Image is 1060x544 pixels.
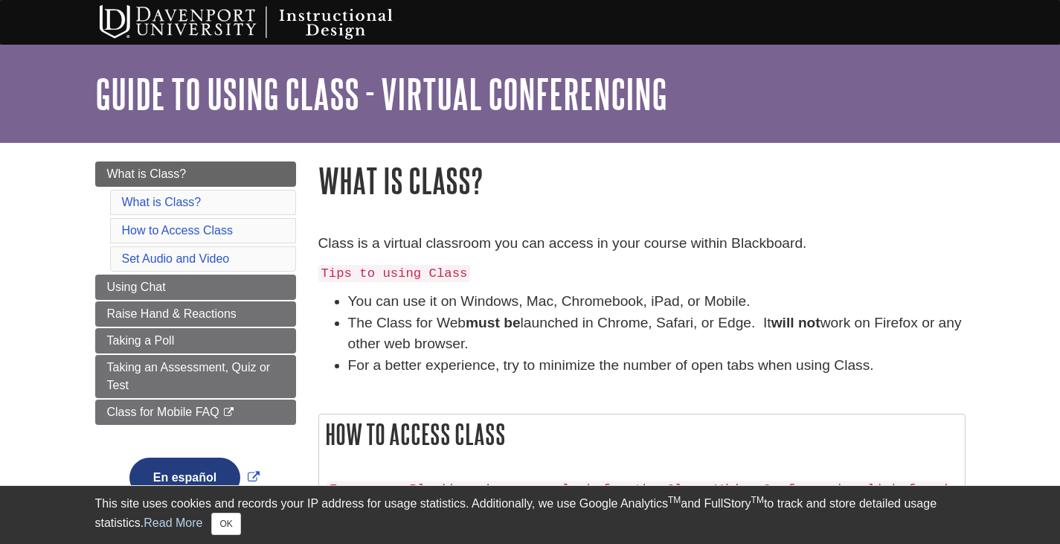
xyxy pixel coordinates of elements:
[122,252,230,265] a: Set Audio and Video
[222,408,235,417] i: This link opens in a new window
[95,71,667,117] a: Guide to Using Class - Virtual Conferencing
[668,495,681,505] sup: TM
[88,4,445,41] img: Davenport University Instructional Design
[107,334,175,347] span: Taking a Poll
[327,481,948,534] code: From your Blackboard course, look for the Class Video Conferencing link found in and click on it....
[122,196,202,208] a: What is Class?
[318,265,471,282] code: Tips to using Class
[771,315,820,330] strong: will not
[95,495,966,535] div: This site uses cookies and records your IP address for usage statistics. Additionally, we use Goo...
[211,513,240,535] button: Close
[107,361,271,391] span: Taking an Assessment, Quiz or Test
[95,161,296,187] a: What is Class?
[95,355,296,398] a: Taking an Assessment, Quiz or Test
[107,281,166,293] span: Using Chat
[95,328,296,353] a: Taking a Poll
[751,495,764,505] sup: TM
[318,233,966,255] p: Class is a virtual classroom you can access in your course within Blackboard.
[129,458,240,498] button: En español
[126,471,263,484] a: Link opens in new window
[107,307,237,320] span: Raise Hand & Reactions
[348,355,966,377] li: For a better experience, try to minimize the number of open tabs when using Class.
[318,161,966,199] h1: What is Class?
[144,516,202,529] a: Read More
[348,313,966,356] li: The Class for Web launched in Chrome, Safari, or Edge. It work on Firefox or any other web browser.
[95,275,296,300] a: Using Chat
[95,301,296,327] a: Raise Hand & Reactions
[95,161,296,523] div: Guide Page Menu
[348,291,966,313] li: You can use it on Windows, Mac, Chromebook, iPad, or Mobile.
[466,315,521,330] strong: must be
[122,224,233,237] a: How to Access Class
[319,415,965,454] h2: How to Access Class
[95,400,296,425] a: Class for Mobile FAQ
[107,406,219,418] span: Class for Mobile FAQ
[107,167,187,180] span: What is Class?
